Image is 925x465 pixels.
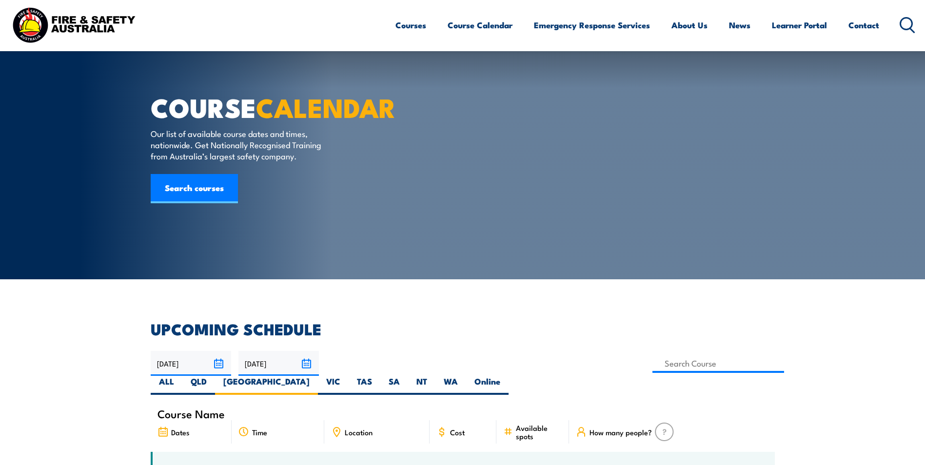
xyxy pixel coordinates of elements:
input: From date [151,351,231,376]
label: Online [466,376,509,395]
a: Learner Portal [772,12,827,38]
a: About Us [671,12,708,38]
input: Search Course [652,354,785,373]
label: [GEOGRAPHIC_DATA] [215,376,318,395]
label: SA [380,376,408,395]
input: To date [238,351,319,376]
span: How many people? [590,428,652,436]
span: Course Name [157,409,225,418]
a: Courses [395,12,426,38]
p: Our list of available course dates and times, nationwide. Get Nationally Recognised Training from... [151,128,329,162]
a: Course Calendar [448,12,512,38]
span: Dates [171,428,190,436]
label: ALL [151,376,182,395]
label: NT [408,376,435,395]
label: TAS [349,376,380,395]
a: News [729,12,750,38]
span: Cost [450,428,465,436]
h2: UPCOMING SCHEDULE [151,322,775,335]
h1: COURSE [151,96,392,118]
a: Search courses [151,174,238,203]
span: Time [252,428,267,436]
a: Emergency Response Services [534,12,650,38]
label: WA [435,376,466,395]
span: Location [345,428,373,436]
strong: CALENDAR [256,86,396,127]
label: QLD [182,376,215,395]
a: Contact [848,12,879,38]
span: Available spots [516,424,562,440]
label: VIC [318,376,349,395]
